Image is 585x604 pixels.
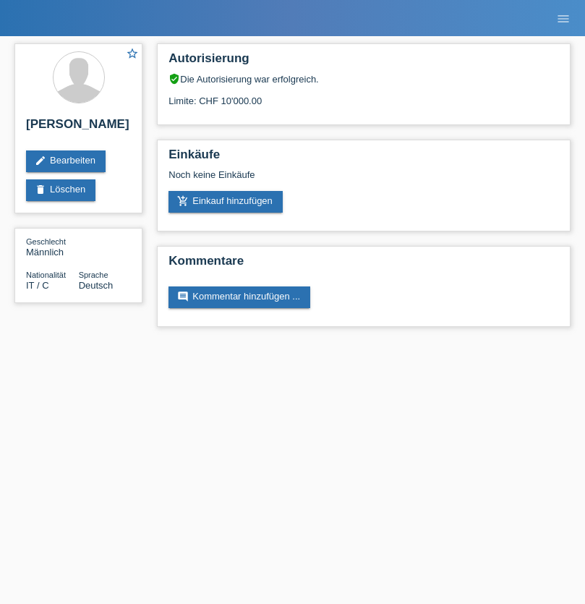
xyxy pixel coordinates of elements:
span: Nationalität [26,271,66,279]
i: menu [556,12,571,26]
div: Noch keine Einkäufe [168,169,559,191]
i: edit [35,155,46,166]
span: Geschlecht [26,237,66,246]
a: commentKommentar hinzufügen ... [168,286,310,308]
h2: Einkäufe [168,148,559,169]
div: Männlich [26,236,79,258]
i: add_shopping_cart [177,195,189,207]
span: Sprache [79,271,108,279]
h2: Autorisierung [168,51,559,73]
a: editBearbeiten [26,150,106,172]
a: add_shopping_cartEinkauf hinzufügen [168,191,283,213]
span: Deutsch [79,280,114,291]
div: Die Autorisierung war erfolgreich. [168,73,559,85]
a: menu [549,14,578,22]
div: Limite: CHF 10'000.00 [168,85,559,106]
i: verified_user [168,73,180,85]
i: comment [177,291,189,302]
h2: [PERSON_NAME] [26,117,131,139]
h2: Kommentare [168,254,559,276]
span: Italien / C / 29.07.2008 [26,280,49,291]
i: delete [35,184,46,195]
i: star_border [126,47,139,60]
a: star_border [126,47,139,62]
a: deleteLöschen [26,179,95,201]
